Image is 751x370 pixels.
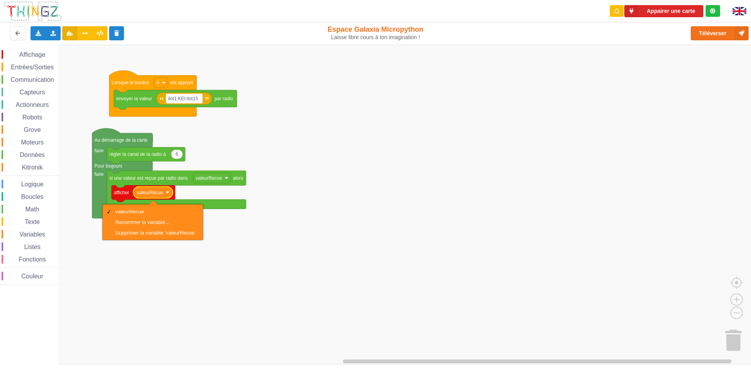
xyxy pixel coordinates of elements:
span: Logique [20,181,45,188]
span: Données [19,152,46,158]
span: Boucles [20,193,45,200]
span: Fonctions [18,256,47,263]
text: régler la canal de la radio à [109,152,166,157]
span: Couleur [20,273,45,280]
text: ilot1:KEI:ilot15 [168,96,198,101]
text: valeurRecue [196,175,222,181]
div: Laisse libre cours à ton imagination ! [310,34,441,41]
text: faire [95,148,104,153]
text: Lorsque le bouton [111,80,149,85]
text: valeurRecue [137,190,163,195]
text: si une valeur est reçue par radio dans [109,175,188,181]
text: envoyer la valeur [116,96,152,101]
span: Communication [9,76,55,83]
div: valeurRecue [115,209,195,215]
img: gb.png [733,7,746,15]
text: 6 [176,152,178,157]
text: alors [233,175,243,181]
text: Au démarrage de la carte [95,137,148,143]
span: Kitronik [21,164,44,171]
text: A [156,80,160,85]
div: Espace Galaxia Micropython [310,25,441,41]
span: Capteurs [18,89,46,96]
span: Affichage [18,51,46,58]
span: Robots [21,114,43,121]
span: Actionneurs [14,101,50,108]
div: Supprimer la variable 'valeurRecue' [115,230,195,236]
div: Renommer la variable… [115,219,195,225]
span: Math [24,206,41,213]
img: thingz_logo.png [4,1,62,22]
text: faire [95,171,104,177]
span: Entrées/Sorties [10,64,55,70]
button: Téléverser [691,26,749,40]
span: Grove [23,126,42,133]
button: Appairer une carte [624,5,703,17]
span: Variables [18,231,47,238]
text: Pour toujours [95,163,122,169]
text: est appuyé [170,80,193,85]
span: Texte [23,218,41,225]
span: Moteurs [20,139,45,146]
div: Tu es connecté au serveur de création de Thingz [706,5,720,17]
text: afficher [114,190,129,195]
text: par radio [214,96,233,101]
span: Listes [23,244,42,250]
